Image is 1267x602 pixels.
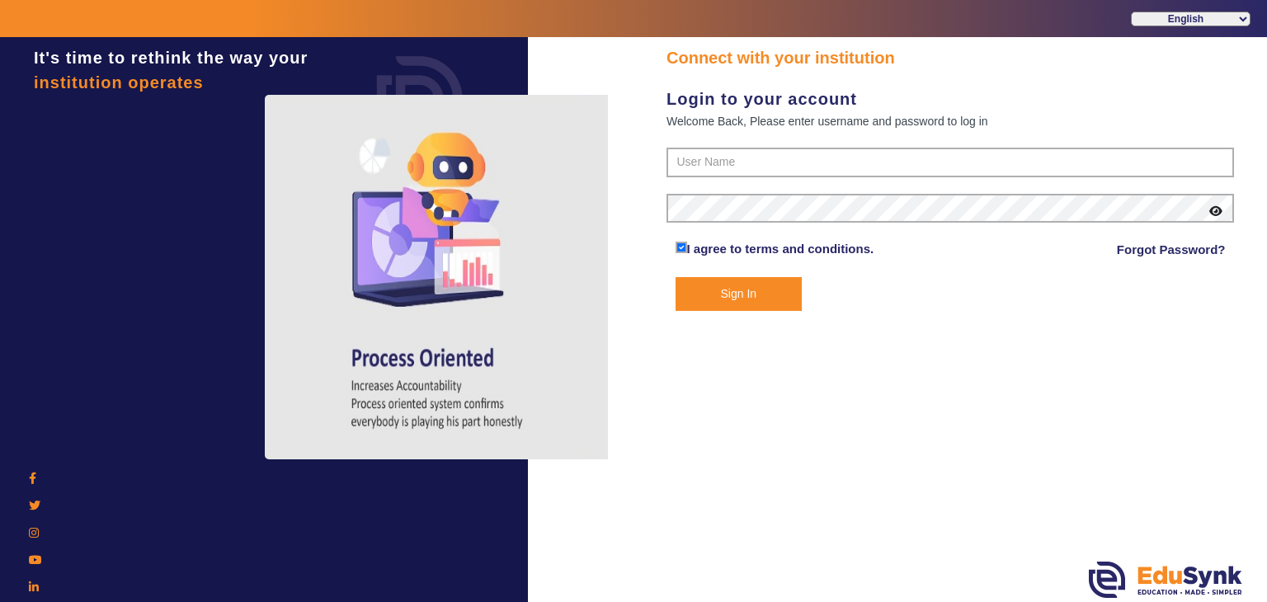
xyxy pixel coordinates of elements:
[34,73,204,92] span: institution operates
[666,45,1234,70] div: Connect with your institution
[676,277,803,311] button: Sign In
[1089,562,1242,598] img: edusynk.png
[666,148,1234,177] input: User Name
[1117,240,1226,260] a: Forgot Password?
[358,37,482,161] img: login.png
[34,49,308,67] span: It's time to rethink the way your
[265,95,611,459] img: login4.png
[687,242,874,256] a: I agree to terms and conditions.
[666,111,1234,131] div: Welcome Back, Please enter username and password to log in
[666,87,1234,111] div: Login to your account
